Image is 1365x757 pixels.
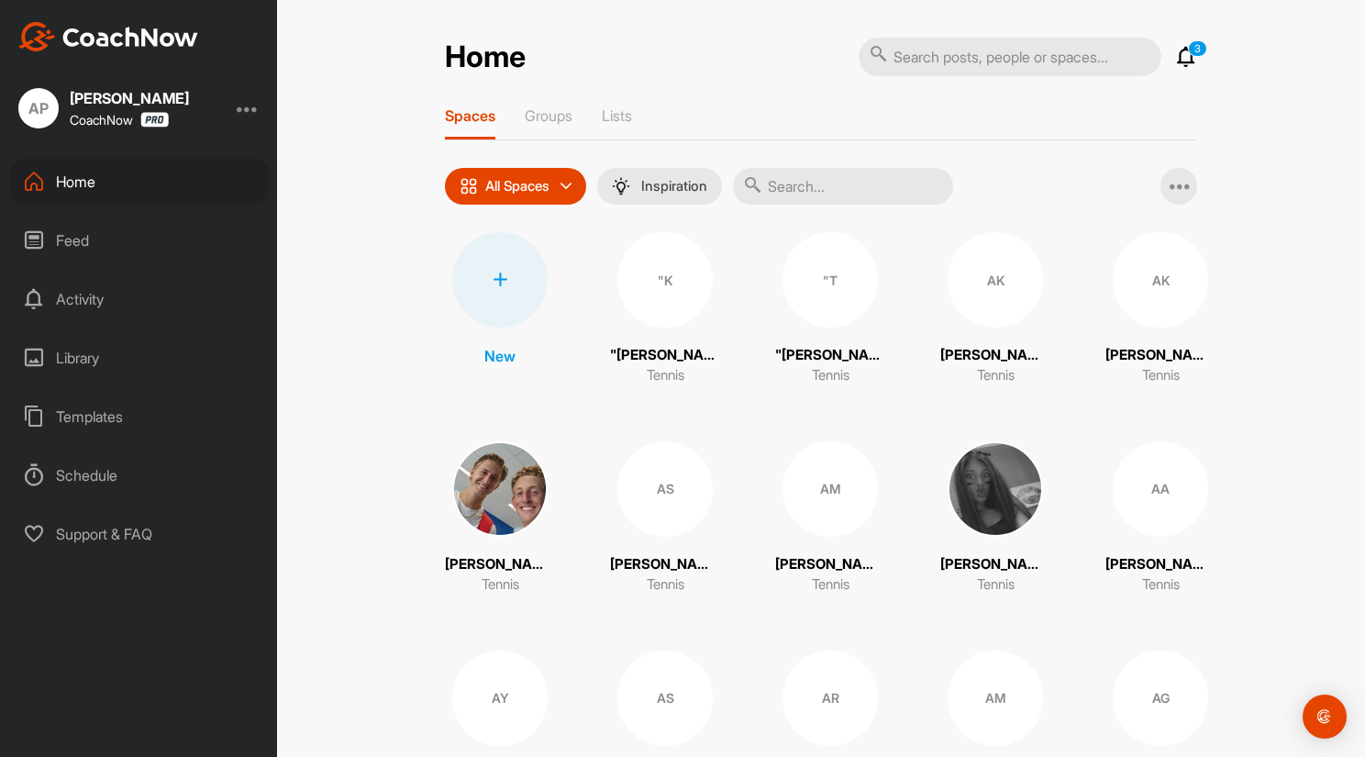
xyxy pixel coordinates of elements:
div: [PERSON_NAME] [70,91,189,106]
p: [PERSON_NAME] [610,554,720,575]
p: [PERSON_NAME] [940,345,1050,366]
p: "[PERSON_NAME]" [PERSON_NAME] [775,345,885,366]
p: Groups [525,106,572,125]
div: AG [1113,651,1208,746]
div: AS [617,441,713,537]
div: AA [1113,441,1208,537]
p: Tennis [647,365,684,386]
a: AK[PERSON_NAME]Tennis [1105,232,1215,386]
div: AS [617,651,713,746]
p: Inspiration [641,179,707,194]
div: Activity [10,276,269,322]
img: CoachNow [18,22,198,51]
div: CoachNow [70,112,169,128]
p: Tennis [1142,365,1180,386]
p: Tennis [977,365,1015,386]
img: square_f93c8d70f53c98330b042e3f4fac52c9.jpg [452,441,548,537]
a: AS[PERSON_NAME]Tennis [610,441,720,596]
a: AA[PERSON_NAME]Tennis [1105,441,1215,596]
div: Open Intercom Messenger [1303,695,1347,739]
div: AY [452,651,548,746]
img: CoachNow Pro [140,112,169,128]
a: [PERSON_NAME]Tennis [940,441,1050,596]
p: Tennis [812,365,849,386]
p: Lists [602,106,632,125]
div: AM [782,441,878,537]
p: [PERSON_NAME] [940,554,1050,575]
p: [PERSON_NAME] [1105,554,1215,575]
p: All Spaces [485,179,549,194]
p: [PERSON_NAME] [775,554,885,575]
input: Search... [733,168,953,205]
h2: Home [445,39,526,75]
div: Support & FAQ [10,511,269,557]
div: "T [782,232,878,328]
p: New [484,345,516,367]
div: AK [948,232,1043,328]
div: Library [10,335,269,381]
div: Home [10,159,269,205]
div: AP [18,88,59,128]
a: "T"[PERSON_NAME]" [PERSON_NAME]Tennis [775,232,885,386]
input: Search posts, people or spaces... [859,38,1161,76]
a: [PERSON_NAME]Tennis [445,441,555,596]
p: Spaces [445,106,495,125]
img: icon [460,177,478,195]
img: menuIcon [612,177,630,195]
p: Tennis [977,574,1015,596]
div: Schedule [10,452,269,498]
p: Tennis [812,574,849,596]
p: 3 [1188,40,1207,57]
p: [PERSON_NAME] [1105,345,1215,366]
a: AK[PERSON_NAME]Tennis [940,232,1050,386]
div: AM [948,651,1043,746]
div: AK [1113,232,1208,328]
p: "[PERSON_NAME]" Kohtaroh [610,345,720,366]
p: Tennis [647,574,684,596]
a: "K"[PERSON_NAME]" KohtarohTennis [610,232,720,386]
img: square_c7cb5b9c34d339b504f496dd23d7588c.jpg [948,441,1043,537]
p: [PERSON_NAME] [445,554,555,575]
div: Templates [10,394,269,440]
div: "K [617,232,713,328]
p: Tennis [1142,574,1180,596]
div: AR [782,651,878,746]
a: AM[PERSON_NAME]Tennis [775,441,885,596]
div: Feed [10,217,269,263]
p: Tennis [482,574,519,596]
